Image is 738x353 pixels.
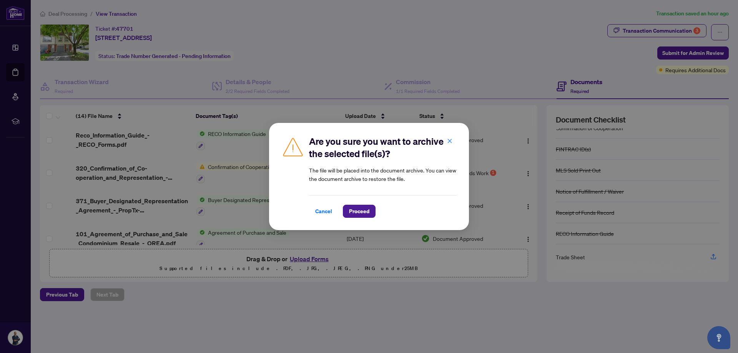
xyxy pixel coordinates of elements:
[707,326,730,349] button: Open asap
[309,135,457,160] h2: Are you sure you want to archive the selected file(s)?
[315,205,332,217] span: Cancel
[349,205,369,217] span: Proceed
[309,166,457,183] article: The file will be placed into the document archive. You can view the document archive to restore t...
[281,135,304,158] img: Caution Icon
[343,205,376,218] button: Proceed
[309,205,338,218] button: Cancel
[447,138,452,144] span: close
